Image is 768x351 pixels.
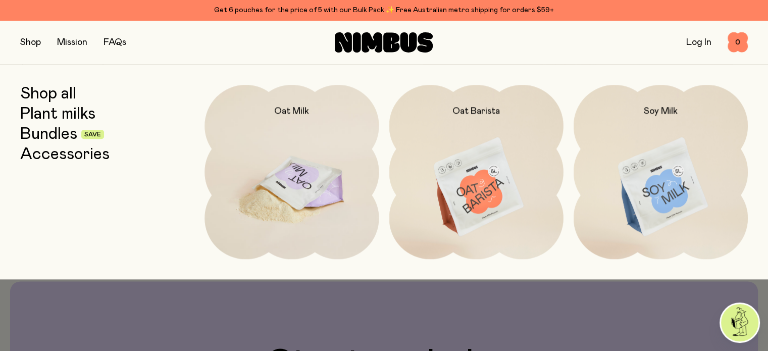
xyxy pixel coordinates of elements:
h2: Oat Milk [274,105,309,117]
div: Get 6 pouches for the price of 5 with our Bulk Pack ✨ Free Australian metro shipping for orders $59+ [20,4,748,16]
a: FAQs [104,38,126,47]
a: Oat Milk [204,85,379,259]
span: Save [84,132,101,138]
a: Shop all [20,85,76,103]
a: Mission [57,38,87,47]
a: Log In [686,38,711,47]
a: Plant milks [20,105,95,123]
a: Oat Barista [389,85,564,259]
a: Soy Milk [574,85,748,259]
a: Bundles [20,125,77,143]
h2: Soy Milk [644,105,678,117]
img: agent [721,304,758,341]
h2: Oat Barista [452,105,500,117]
button: 0 [728,32,748,53]
a: Accessories [20,145,110,164]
